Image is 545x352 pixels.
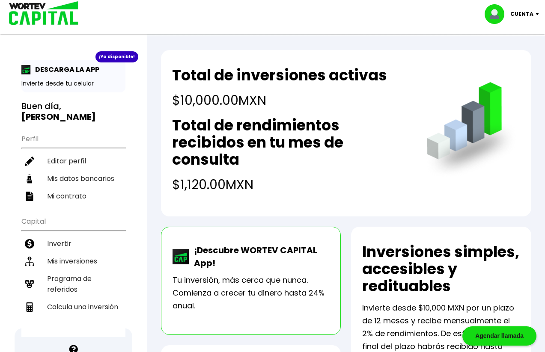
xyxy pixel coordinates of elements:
[173,274,330,312] p: Tu inversión, más cerca que nunca. Comienza a crecer tu dinero hasta 24% anual.
[21,129,125,205] ul: Perfil
[173,249,190,264] img: wortev-capital-app-icon
[25,239,34,248] img: invertir-icon.b3b967d7.svg
[172,117,410,168] h2: Total de rendimientos recibidos en tu mes de consulta
[25,302,34,312] img: calculadora-icon.17d418c4.svg
[21,235,125,252] a: Invertir
[533,13,545,15] img: icon-down
[172,91,387,110] h4: $10,000.00 MXN
[362,243,520,295] h2: Inversiones simples, accesibles y redituables
[25,279,34,289] img: recomiendanos-icon.9b8e9327.svg
[25,157,34,166] img: editar-icon.952d3147.svg
[21,252,125,270] a: Mis inversiones
[21,170,125,187] a: Mis datos bancarios
[510,8,533,21] p: Cuenta
[172,175,410,194] h4: $1,120.00 MXN
[21,212,125,337] ul: Capital
[462,326,536,346] div: Agendar llamada
[21,270,125,298] a: Programa de referidos
[21,111,96,123] b: [PERSON_NAME]
[485,4,510,24] img: profile-image
[21,101,125,122] h3: Buen día,
[95,51,138,62] div: ¡Ya disponible!
[25,174,34,183] img: datos-icon.10cf9172.svg
[21,152,125,170] a: Editar perfil
[21,187,125,205] a: Mi contrato
[21,65,31,74] img: app-icon
[21,298,125,316] a: Calcula una inversión
[21,79,125,88] p: Invierte desde tu celular
[31,64,99,75] p: DESCARGA LA APP
[25,192,34,201] img: contrato-icon.f2db500c.svg
[25,257,34,266] img: inversiones-icon.6695dc30.svg
[423,82,520,179] img: grafica.516fef24.png
[190,244,330,269] p: ¡Descubre WORTEV CAPITAL App!
[172,67,387,84] h2: Total de inversiones activas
